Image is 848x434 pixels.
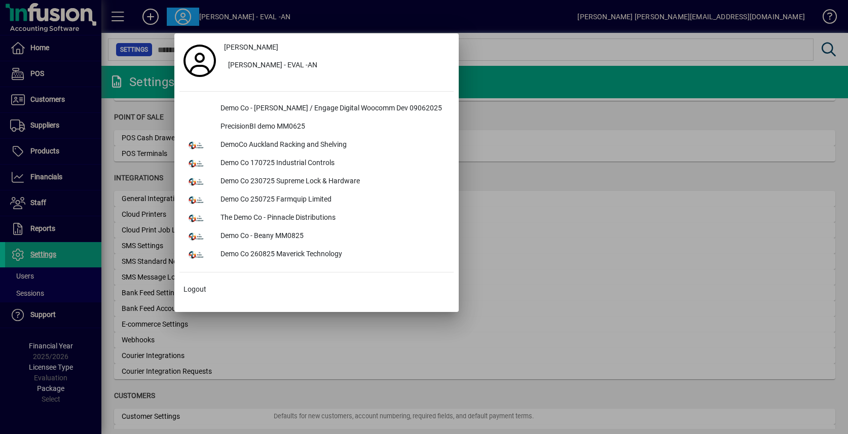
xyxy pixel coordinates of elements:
div: Keywords by Traffic [112,60,171,66]
div: Demo Co - Beany MM0825 [212,227,454,246]
div: Domain: [DOMAIN_NAME] [26,26,112,34]
a: [PERSON_NAME] [220,38,454,57]
div: The Demo Co - Pinnacle Distributions [212,209,454,227]
div: v 4.0.25 [28,16,50,24]
button: [PERSON_NAME] - EVAL -AN [220,57,454,75]
button: The Demo Co - Pinnacle Distributions [179,209,454,227]
div: Domain Overview [39,60,91,66]
button: Demo Co 260825 Maverick Technology [179,246,454,264]
button: Demo Co 230725 Supreme Lock & Hardware [179,173,454,191]
button: DemoCo Auckland Racking and Shelving [179,136,454,154]
span: Logout [183,284,206,295]
img: logo_orange.svg [16,16,24,24]
div: Demo Co 230725 Supreme Lock & Hardware [212,173,454,191]
button: Demo Co - [PERSON_NAME] / Engage Digital Woocomm Dev 09062025 [179,100,454,118]
img: tab_keywords_by_traffic_grey.svg [101,59,109,67]
a: Profile [179,52,220,70]
button: Demo Co 170725 Industrial Controls [179,154,454,173]
button: Demo Co - Beany MM0825 [179,227,454,246]
div: PrecisionBI demo MM0625 [212,118,454,136]
button: Demo Co 250725 Farmquip Limited [179,191,454,209]
div: Demo Co 260825 Maverick Technology [212,246,454,264]
button: Logout [179,281,454,299]
img: tab_domain_overview_orange.svg [27,59,35,67]
img: website_grey.svg [16,26,24,34]
div: Demo Co - [PERSON_NAME] / Engage Digital Woocomm Dev 09062025 [212,100,454,118]
div: DemoCo Auckland Racking and Shelving [212,136,454,154]
span: [PERSON_NAME] [224,42,278,53]
button: PrecisionBI demo MM0625 [179,118,454,136]
div: Demo Co 170725 Industrial Controls [212,154,454,173]
div: Demo Co 250725 Farmquip Limited [212,191,454,209]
